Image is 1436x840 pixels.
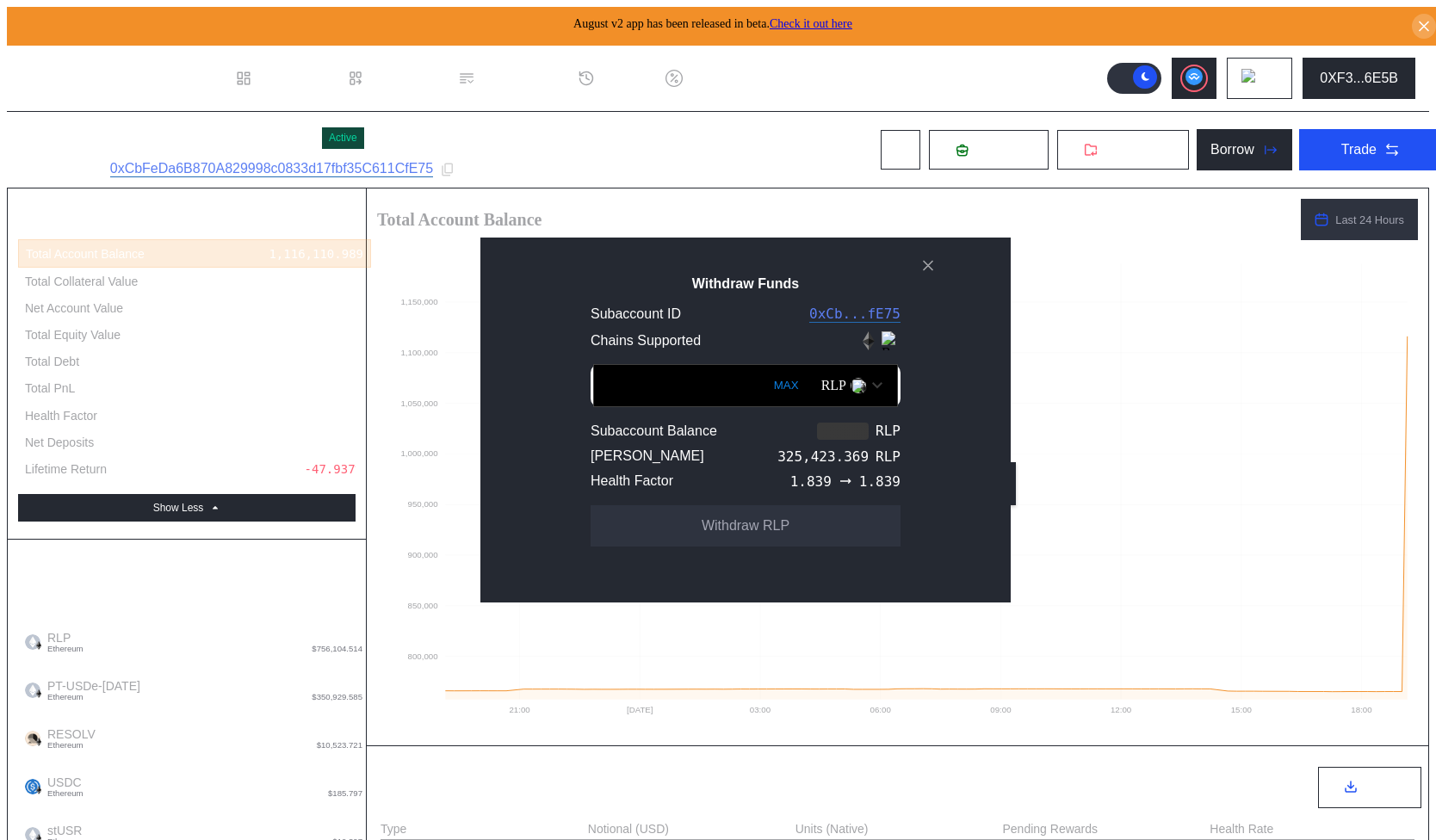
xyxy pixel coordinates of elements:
[34,689,43,698] img: svg+xml,%3c
[591,423,717,439] div: Subaccount Balance
[269,246,363,262] div: 1,116,110.989
[312,645,362,653] span: $756,104.514
[1231,705,1253,714] text: 15:00
[110,161,433,177] a: 0xCbFeDa6B870A829998c0833d17fbf35C611CfE75
[275,380,362,396] div: -244,249.843
[40,631,84,653] span: RLP
[34,738,43,746] img: svg+xml,%3c
[591,306,681,322] div: Subaccount ID
[25,327,121,343] div: Total Equity Value
[690,71,793,86] div: Discount Factors
[790,473,832,490] span: 1.839
[813,371,891,400] div: Open menu for selecting token for payment
[1341,142,1377,157] div: Trade
[990,705,1012,714] text: 09:00
[1241,69,1260,88] img: chain logo
[859,331,878,350] img: Ethereum
[809,306,901,323] a: 0xCb...fE75
[326,408,362,423] div: 1.839
[25,380,75,396] div: Total PnL
[18,557,356,590] div: Account Balance
[859,473,901,490] span: 1.839
[408,550,439,559] text: 900,000
[40,727,96,750] span: RESOLV
[282,327,362,343] div: 419,338.739
[290,727,362,742] div: 64,661.534
[47,693,140,701] span: Ethereum
[769,366,804,405] button: MAX
[400,398,438,408] text: 1,050,000
[328,789,362,798] span: $185.797
[750,705,771,714] text: 03:00
[1210,142,1254,157] div: Borrow
[851,378,866,393] img: orangeLogo..png
[602,71,645,86] div: History
[40,679,140,701] span: PT-USDe-[DATE]
[400,297,438,306] text: 1,150,000
[591,333,701,349] div: Chains Supported
[40,775,84,798] span: USDC
[1364,781,1396,794] span: Export
[408,652,439,661] text: 800,000
[591,473,673,489] div: Health Factor
[25,408,97,423] div: Health Factor
[381,822,406,836] div: Type
[282,354,362,369] div: 499,932.500
[25,435,94,450] div: Net Deposits
[1111,705,1132,714] text: 12:00
[381,778,477,798] div: DeFi Metrics
[876,423,901,440] div: RLP
[21,163,103,176] div: Subaccount ID:
[312,693,362,701] span: $350,929.585
[508,276,983,292] h2: Withdraw Funds
[25,682,40,698] img: empty-token.png
[377,211,1287,228] h2: Total Account Balance
[400,448,438,458] text: 1,000,000
[858,383,869,393] img: svg+xml,%3c
[26,246,145,262] div: Total Account Balance
[975,142,1022,157] span: Deposit
[25,634,40,650] img: empty-token.png
[25,354,79,369] div: Total Debt
[25,274,138,289] div: Total Collateral Value
[408,499,439,509] text: 950,000
[282,300,362,316] div: 616,178.489
[329,132,357,144] div: Active
[47,645,84,653] span: Ethereum
[259,71,326,86] div: Dashboard
[627,705,653,714] text: [DATE]
[591,505,901,547] button: Withdraw RLP
[21,122,315,154] div: [PERSON_NAME] Position
[282,631,362,645] div: 616,382.910
[408,601,439,610] text: 850,000
[153,502,204,514] div: Show Less
[282,435,362,450] div: 509,525.282
[47,741,96,750] span: Ethereum
[25,731,40,746] img: resolv_token.png
[47,789,84,798] span: Ethereum
[1320,71,1398,86] div: 0XF3...6E5B
[777,448,869,465] div: 325,423.369
[876,448,901,465] div: RLP
[872,381,882,389] img: open token selector
[1351,705,1372,714] text: 18:00
[317,741,362,750] span: $10,523.721
[1105,142,1162,157] span: Withdraw
[821,378,846,393] div: RLP
[914,251,942,279] button: close modal
[573,17,852,30] span: August v2 app has been released in beta.
[18,206,356,239] div: Account Summary
[371,71,437,86] div: Loan Book
[591,448,704,464] div: [PERSON_NAME]
[25,300,123,316] div: Net Account Value
[25,461,107,477] div: Lifetime Return
[870,705,892,714] text: 06:00
[18,590,356,618] div: Aggregate Balances
[282,679,362,694] div: 355,701.663
[25,779,40,794] img: usdc.png
[305,461,362,477] div: -47.937%
[282,274,362,289] div: 919,271.239
[809,306,901,322] code: 0xCb...fE75
[588,822,669,836] div: Notional (USD)
[312,775,362,790] div: 185.822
